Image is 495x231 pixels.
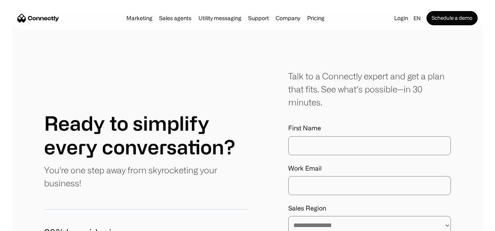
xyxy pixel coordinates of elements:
label: Work Email [288,165,451,172]
label: First Name [288,124,451,132]
div: en [413,13,421,24]
a: Sales agents [157,15,194,21]
h1: Ready to simplify every conversation? [44,111,248,159]
a: Support [246,15,271,21]
aside: Language selected: English [8,216,47,228]
div: en [410,13,426,24]
label: Sales Region [288,205,451,212]
a: Marketing [124,15,155,21]
div: Company [276,13,300,24]
div: Talk to a Connectly expert and get a plan that fits. See what’s possible—in 30 minutes. [288,69,451,109]
a: home [17,12,59,24]
a: Login [392,13,410,24]
ul: Language list [16,217,47,228]
a: Pricing [305,15,327,21]
div: Company [273,13,302,24]
a: Schedule a demo [426,11,478,25]
p: You're one step away from skyrocketing your business! [44,163,248,190]
a: Utility messaging [196,15,244,21]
